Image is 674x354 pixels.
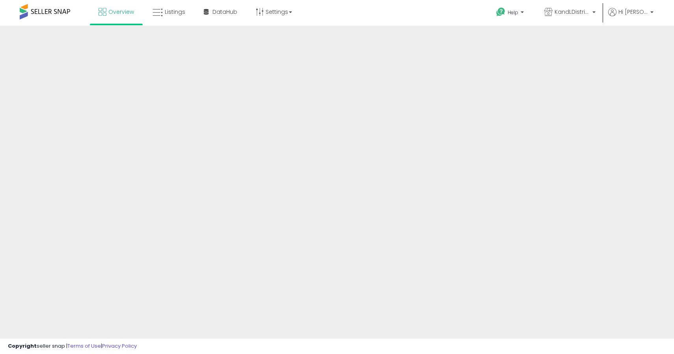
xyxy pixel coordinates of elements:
a: Terms of Use [67,342,101,350]
a: Privacy Policy [102,342,137,350]
span: Hi [PERSON_NAME] [618,8,648,16]
strong: Copyright [8,342,37,350]
span: DataHub [212,8,237,16]
span: Overview [108,8,134,16]
i: Get Help [496,7,506,17]
a: Help [490,1,532,26]
a: Hi [PERSON_NAME] [608,8,654,26]
span: Listings [165,8,185,16]
span: Help [508,9,518,16]
span: KandLDistribution LLC [555,8,590,16]
div: seller snap | | [8,343,137,350]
